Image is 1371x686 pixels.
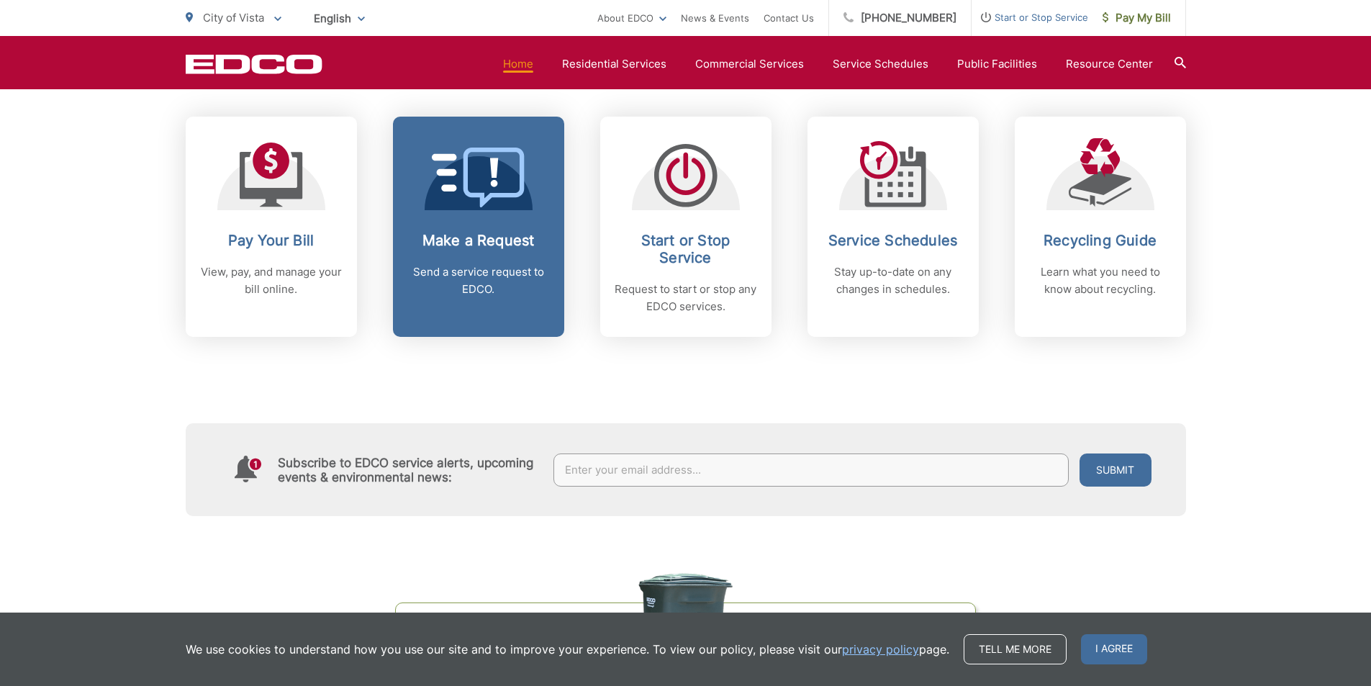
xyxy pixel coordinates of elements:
p: View, pay, and manage your bill online. [200,263,343,298]
p: Stay up-to-date on any changes in schedules. [822,263,964,298]
p: Send a service request to EDCO. [407,263,550,298]
a: Pay Your Bill View, pay, and manage your bill online. [186,117,357,337]
span: City of Vista [203,11,264,24]
span: Pay My Bill [1103,9,1171,27]
span: English [303,6,376,31]
a: Residential Services [562,55,666,73]
p: We use cookies to understand how you use our site and to improve your experience. To view our pol... [186,641,949,658]
a: About EDCO [597,9,666,27]
a: Tell me more [964,634,1067,664]
h2: Pay Your Bill [200,232,343,249]
h2: Start or Stop Service [615,232,757,266]
a: Contact Us [764,9,814,27]
a: Service Schedules Stay up-to-date on any changes in schedules. [807,117,979,337]
button: Submit [1080,453,1151,487]
a: privacy policy [842,641,919,658]
a: Make a Request Send a service request to EDCO. [393,117,564,337]
input: Enter your email address... [553,453,1069,487]
a: Commercial Services [695,55,804,73]
h2: Service Schedules [822,232,964,249]
h2: Recycling Guide [1029,232,1172,249]
a: Public Facilities [957,55,1037,73]
a: News & Events [681,9,749,27]
a: Recycling Guide Learn what you need to know about recycling. [1015,117,1186,337]
a: EDCD logo. Return to the homepage. [186,54,322,74]
a: Home [503,55,533,73]
a: Resource Center [1066,55,1153,73]
p: Request to start or stop any EDCO services. [615,281,757,315]
p: Learn what you need to know about recycling. [1029,263,1172,298]
a: Service Schedules [833,55,928,73]
span: I agree [1081,634,1147,664]
h2: Make a Request [407,232,550,249]
h4: Subscribe to EDCO service alerts, upcoming events & environmental news: [278,456,540,484]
